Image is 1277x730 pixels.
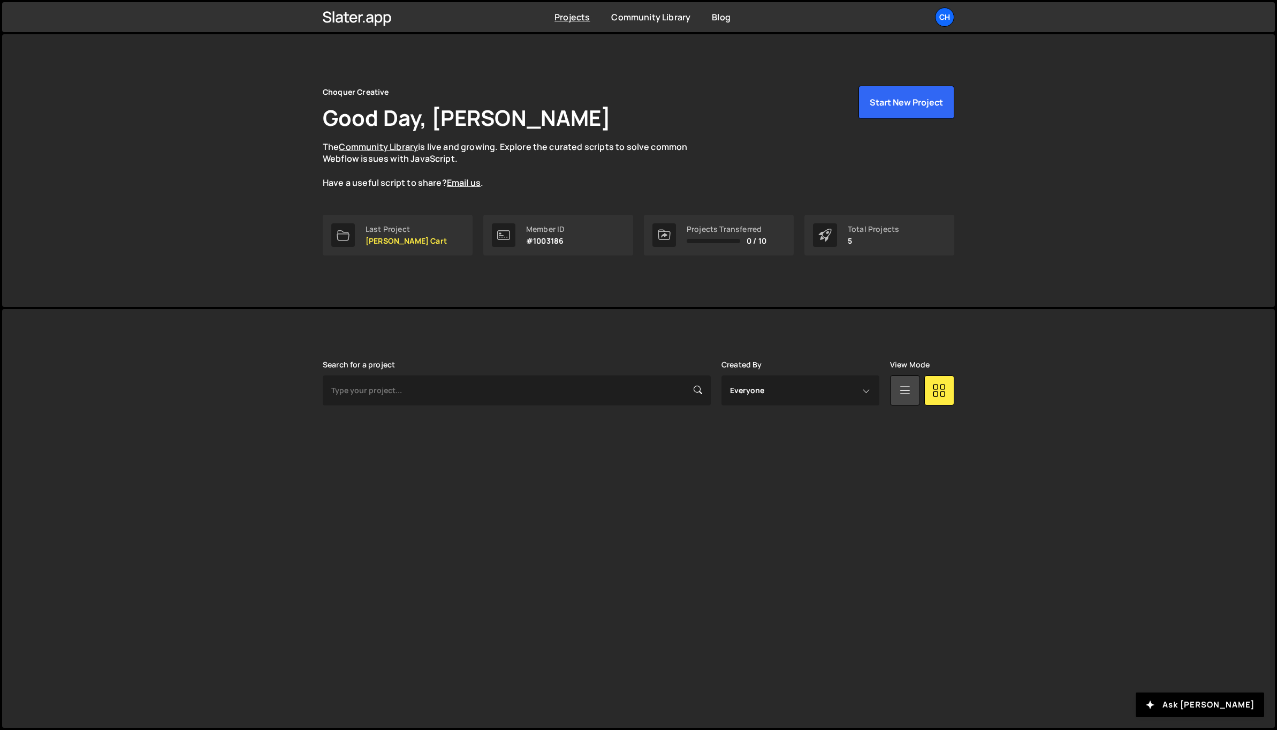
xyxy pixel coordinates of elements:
a: Community Library [611,11,690,23]
label: Created By [721,360,762,369]
div: Member ID [526,225,565,234]
a: Email us [447,177,481,189]
div: Total Projects [848,225,899,234]
p: 5 [848,237,899,245]
label: View Mode [890,360,930,369]
div: Projects Transferred [687,225,766,234]
div: Choquer Creative [323,86,389,99]
a: Ch [935,7,954,27]
a: Projects [554,11,590,23]
label: Search for a project [323,360,395,369]
p: The is live and growing. Explore the curated scripts to solve common Webflow issues with JavaScri... [323,141,708,189]
button: Ask [PERSON_NAME] [1136,693,1264,717]
p: [PERSON_NAME] Cart [366,237,447,245]
button: Start New Project [858,86,954,119]
p: #1003186 [526,237,565,245]
span: 0 / 10 [747,237,766,245]
a: Community Library [339,141,418,153]
div: Last Project [366,225,447,234]
h1: Good Day, [PERSON_NAME] [323,103,611,132]
a: Blog [712,11,731,23]
a: Last Project [PERSON_NAME] Cart [323,215,473,255]
input: Type your project... [323,375,711,405]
